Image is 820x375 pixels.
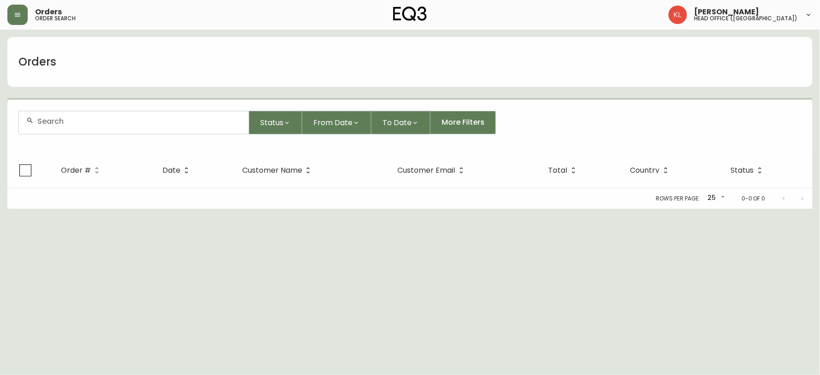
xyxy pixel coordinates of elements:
span: Country [630,168,660,173]
p: Rows per page: [656,194,700,203]
button: From Date [302,111,371,134]
span: Status [260,117,283,128]
span: [PERSON_NAME] [694,8,760,16]
span: Order # [61,168,91,173]
span: Customer Name [242,168,302,173]
span: To Date [383,117,412,128]
button: More Filters [431,111,496,134]
span: Orders [35,8,62,16]
h5: order search [35,16,76,21]
span: From Date [313,117,353,128]
span: Customer Email [398,166,467,175]
img: logo [393,6,427,21]
img: 2c0c8aa7421344cf0398c7f872b772b5 [669,6,687,24]
span: Total [549,166,580,175]
span: Total [549,168,568,173]
span: Country [630,166,672,175]
span: Status [731,168,754,173]
span: Customer Email [398,168,455,173]
p: 0-0 of 0 [742,194,766,203]
span: Status [731,166,766,175]
h1: Orders [18,54,56,70]
span: Customer Name [242,166,314,175]
h5: head office ([GEOGRAPHIC_DATA]) [694,16,798,21]
span: Order # [61,166,103,175]
button: Status [249,111,302,134]
span: Date [162,166,192,175]
button: To Date [371,111,431,134]
span: Date [162,168,180,173]
span: More Filters [442,117,485,127]
div: 25 [704,191,727,206]
input: Search [37,117,241,126]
